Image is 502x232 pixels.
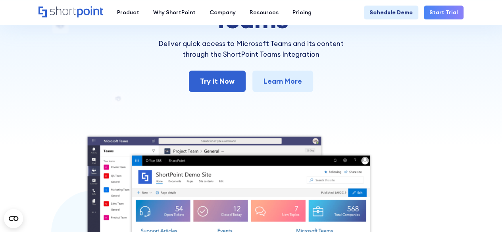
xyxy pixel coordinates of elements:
[147,38,355,59] p: Deliver quick access to Microsoft Teams and its content through the ShortPoint Teams Integration
[4,209,23,228] button: Open CMP widget
[250,8,279,17] div: Resources
[146,6,202,19] a: Why ShortPoint
[285,6,318,19] a: Pricing
[202,6,242,19] a: Company
[147,6,355,33] h1: Teams
[153,8,196,17] div: Why ShortPoint
[252,71,313,92] a: Learn More
[359,140,502,232] iframe: Chat Widget
[189,71,246,92] a: Try it Now
[110,6,146,19] a: Product
[38,6,103,18] a: Home
[364,6,418,19] a: Schedule Demo
[424,6,464,19] a: Start Trial
[292,8,312,17] div: Pricing
[117,8,139,17] div: Product
[210,8,236,17] div: Company
[242,6,285,19] a: Resources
